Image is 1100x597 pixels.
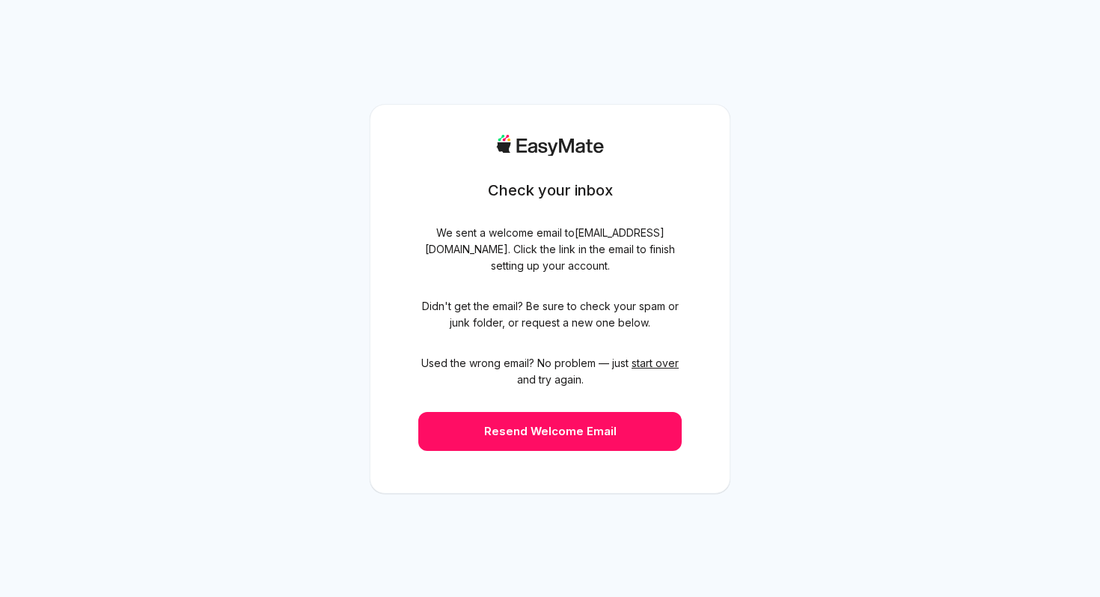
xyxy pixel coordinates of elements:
h1: Check your inbox [488,180,613,201]
button: Resend Welcome Email [418,412,682,451]
button: start over [632,355,679,372]
span: We sent a welcome email to [EMAIL_ADDRESS][DOMAIN_NAME] . Click the link in the email to finish s... [418,225,682,274]
span: Used the wrong email? No problem — just and try again. [418,355,682,388]
span: Didn't get the email? Be sure to check your spam or junk folder, or request a new one below. [418,298,682,331]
